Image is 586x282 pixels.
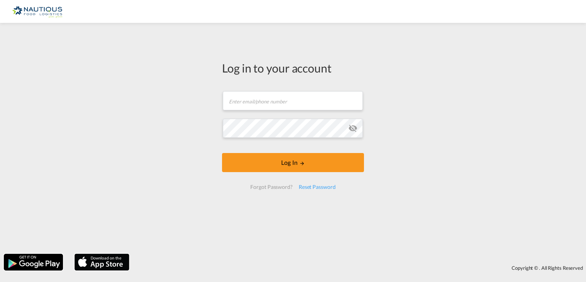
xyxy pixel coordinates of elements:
md-icon: icon-eye-off [348,124,357,133]
img: apple.png [74,253,130,271]
input: Enter email/phone number [223,91,363,110]
div: Copyright © . All Rights Reserved [133,261,586,274]
div: Log in to your account [222,60,364,76]
div: Reset Password [296,180,339,194]
img: google.png [3,253,64,271]
button: LOGIN [222,153,364,172]
div: Forgot Password? [247,180,295,194]
img: a7bdea90b4cb11ec9b0c034cfa5061e8.png [11,3,63,20]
